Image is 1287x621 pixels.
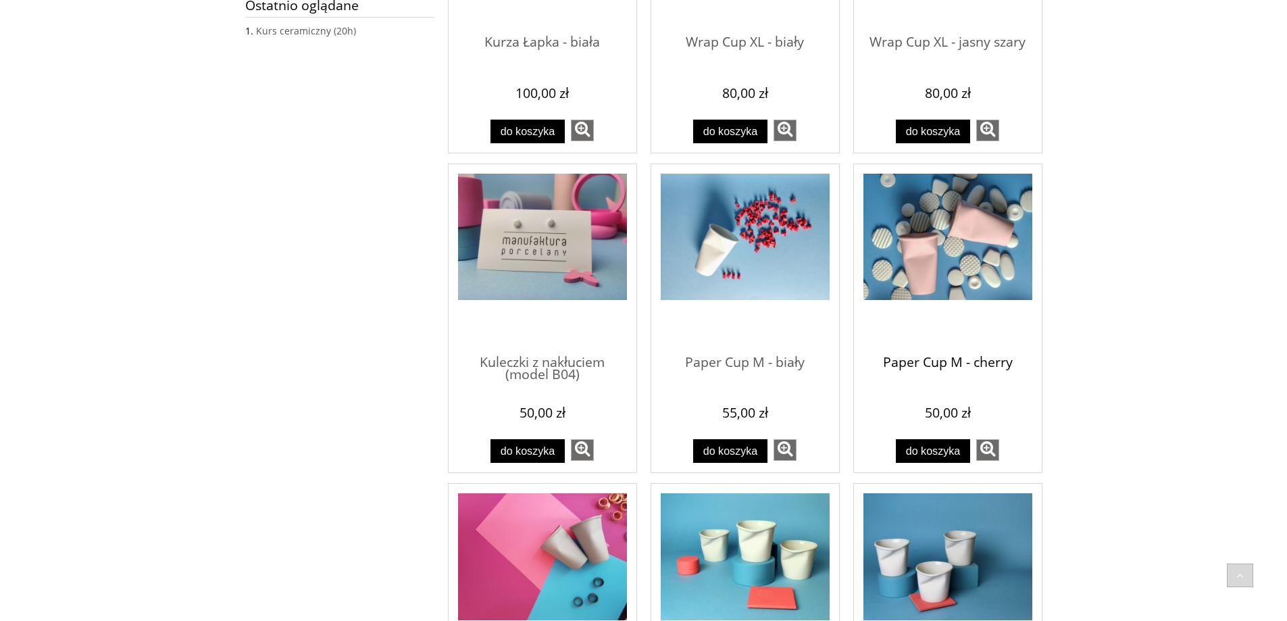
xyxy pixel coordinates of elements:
[925,84,971,102] em: 80,00 zł
[458,23,627,76] a: Kurza Łapka - biała
[571,439,594,461] a: zobacz więcej
[661,493,830,620] img: Paper Cup S
[501,125,555,137] span: Do koszyka
[661,343,830,383] span: Paper Cup M - biały
[703,125,758,137] span: Do koszyka
[458,23,627,64] span: Kurza Łapka - biała
[703,445,758,457] span: Do koszyka
[976,120,999,141] a: zobacz więcej
[256,24,356,37] a: Kurs ceramiczny (20h)
[693,439,767,463] button: Do koszyka Paper Cup M - biały
[774,439,797,461] a: zobacz więcej
[863,23,1032,64] span: Wrap Cup XL - jasny szary
[774,120,797,141] a: zobacz więcej
[661,23,830,76] a: Wrap Cup XL - biały
[896,439,970,463] button: Do koszyka Paper Cup M - cherry
[906,125,961,137] span: Do koszyka
[661,23,830,64] span: Wrap Cup XL - biały
[863,174,1032,343] a: Przejdź do produktu Paper Cup M - cherry
[458,493,627,620] img: Paper Cup M - jasny szary
[863,343,1032,383] span: Paper Cup M - cherry
[490,120,565,143] button: Do koszyka Kurza Łapka - biała
[722,403,768,422] em: 55,00 zł
[501,445,555,457] span: Do koszyka
[520,403,565,422] em: 50,00 zł
[661,174,830,301] img: Paper Cup M - biały
[896,120,970,143] button: Do koszyka Wrap Cup XL - jasny szary
[571,120,594,141] a: zobacz więcej
[515,84,569,102] em: 100,00 zł
[863,343,1032,396] a: Paper Cup M - cherry
[925,403,971,422] em: 50,00 zł
[863,493,1032,620] img: Paper Cup S - biały
[661,343,830,396] a: Paper Cup M - biały
[458,174,627,301] img: Kuleczki z nakłuciem (model B04)
[458,343,627,383] span: Kuleczki z nakłuciem (model B04)
[458,174,627,343] a: Przejdź do produktu Kuleczki z nakłuciem (model B04)
[863,174,1032,301] img: Paper Cup M - cherry
[722,84,768,102] em: 80,00 zł
[458,343,627,396] a: Kuleczki z nakłuciem (model B04)
[693,120,767,143] button: Do koszyka Wrap Cup XL - biały
[661,174,830,343] a: Przejdź do produktu Paper Cup M - biały
[863,23,1032,76] a: Wrap Cup XL - jasny szary
[976,439,999,461] a: zobacz więcej
[906,445,961,457] span: Do koszyka
[490,439,565,463] button: Do koszyka Kuleczki z nakłuciem (model B04)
